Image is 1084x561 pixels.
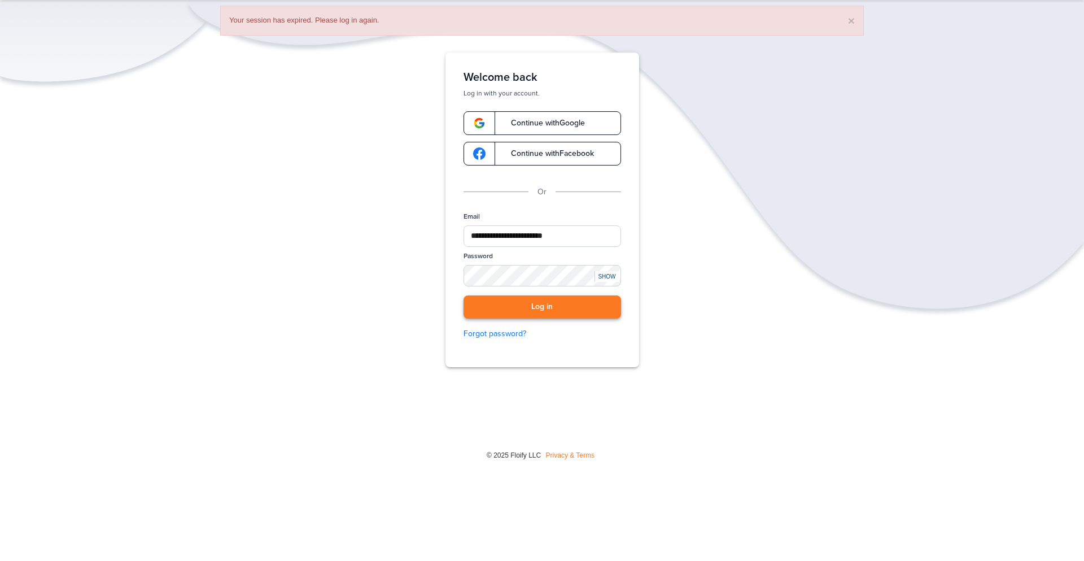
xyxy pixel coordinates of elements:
[464,212,480,221] label: Email
[848,15,855,27] button: ×
[473,117,486,129] img: google-logo
[464,89,621,98] p: Log in with your account.
[464,295,621,319] button: Log in
[473,147,486,160] img: google-logo
[220,6,864,36] div: Your session has expired. Please log in again.
[546,451,595,459] a: Privacy & Terms
[464,111,621,135] a: google-logoContinue withGoogle
[500,150,594,158] span: Continue with Facebook
[464,142,621,166] a: google-logoContinue withFacebook
[464,225,621,247] input: Email
[500,119,585,127] span: Continue with Google
[595,271,619,282] div: SHOW
[464,251,493,261] label: Password
[537,186,547,198] p: Or
[464,328,621,340] a: Forgot password?
[464,265,621,286] input: Password
[464,71,621,84] h1: Welcome back
[487,451,541,459] span: © 2025 Floify LLC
